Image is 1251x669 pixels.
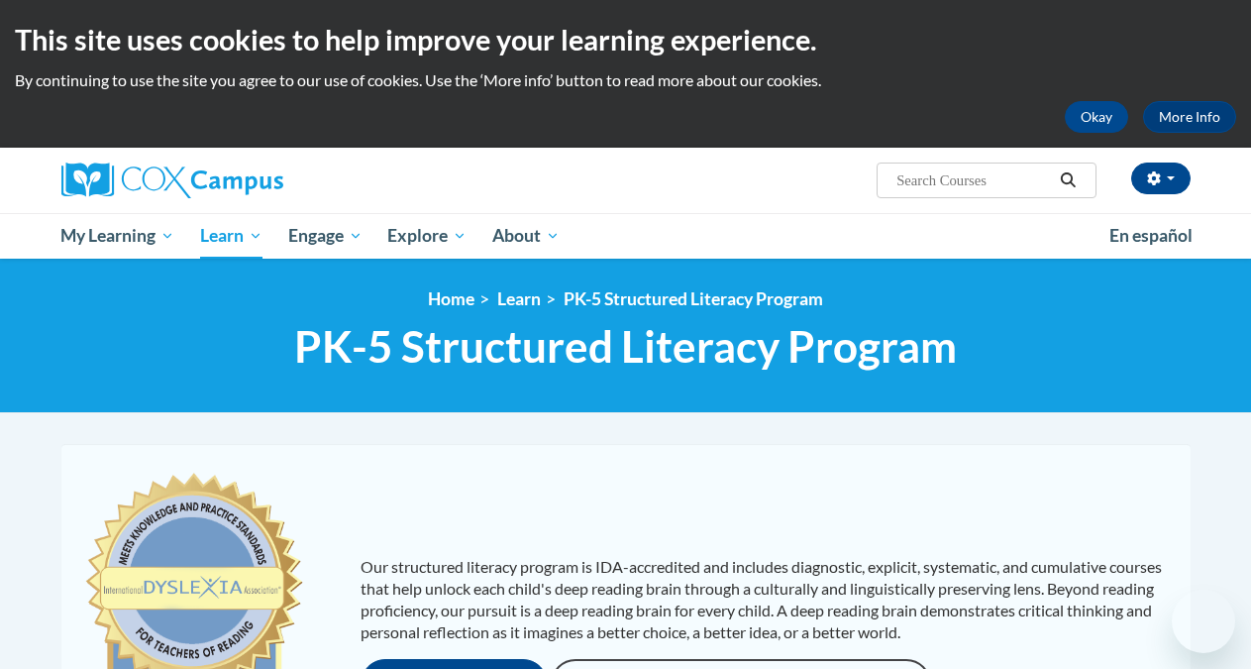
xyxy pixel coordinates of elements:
a: My Learning [49,213,188,259]
a: About [479,213,573,259]
button: Account Settings [1131,163,1191,194]
a: Engage [275,213,375,259]
span: Learn [200,224,262,248]
div: Main menu [47,213,1205,259]
a: Learn [187,213,275,259]
a: PK-5 Structured Literacy Program [564,288,823,309]
a: Cox Campus [61,163,418,198]
button: Okay [1065,101,1128,133]
span: About [492,224,560,248]
a: Learn [497,288,541,309]
a: More Info [1143,101,1236,133]
p: By continuing to use the site you agree to our use of cookies. Use the ‘More info’ button to read... [15,69,1236,91]
span: My Learning [60,224,174,248]
a: Explore [374,213,479,259]
p: Our structured literacy program is IDA-accredited and includes diagnostic, explicit, systematic, ... [361,556,1171,643]
button: Search [1053,168,1083,192]
input: Search Courses [894,168,1053,192]
a: En español [1096,215,1205,257]
span: Engage [288,224,363,248]
span: En español [1109,225,1193,246]
span: PK-5 Structured Literacy Program [294,320,957,373]
span: Explore [387,224,467,248]
img: Cox Campus [61,163,283,198]
h2: This site uses cookies to help improve your learning experience. [15,20,1236,59]
iframe: Button to launch messaging window [1172,590,1235,653]
a: Home [428,288,474,309]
